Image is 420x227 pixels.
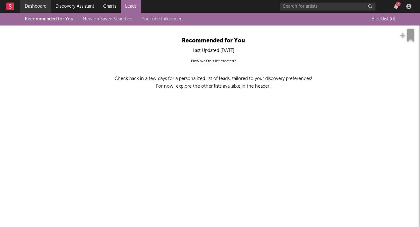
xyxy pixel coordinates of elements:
[80,75,346,90] p: Check back in a few days for a personalized list of leads, tailored to your discovery preferences...
[191,57,236,65] div: How was this list created?
[142,17,183,21] a: YouTube Influencers
[38,47,388,55] div: Last Updated [DATE]
[83,17,132,21] a: New on Saved Searches
[390,15,395,23] span: ( 0 )
[396,2,401,6] div: 3
[394,4,398,9] button: 3
[182,38,245,44] span: Recommended for You
[280,3,375,11] input: Search for artists
[372,17,395,21] span: Blocklist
